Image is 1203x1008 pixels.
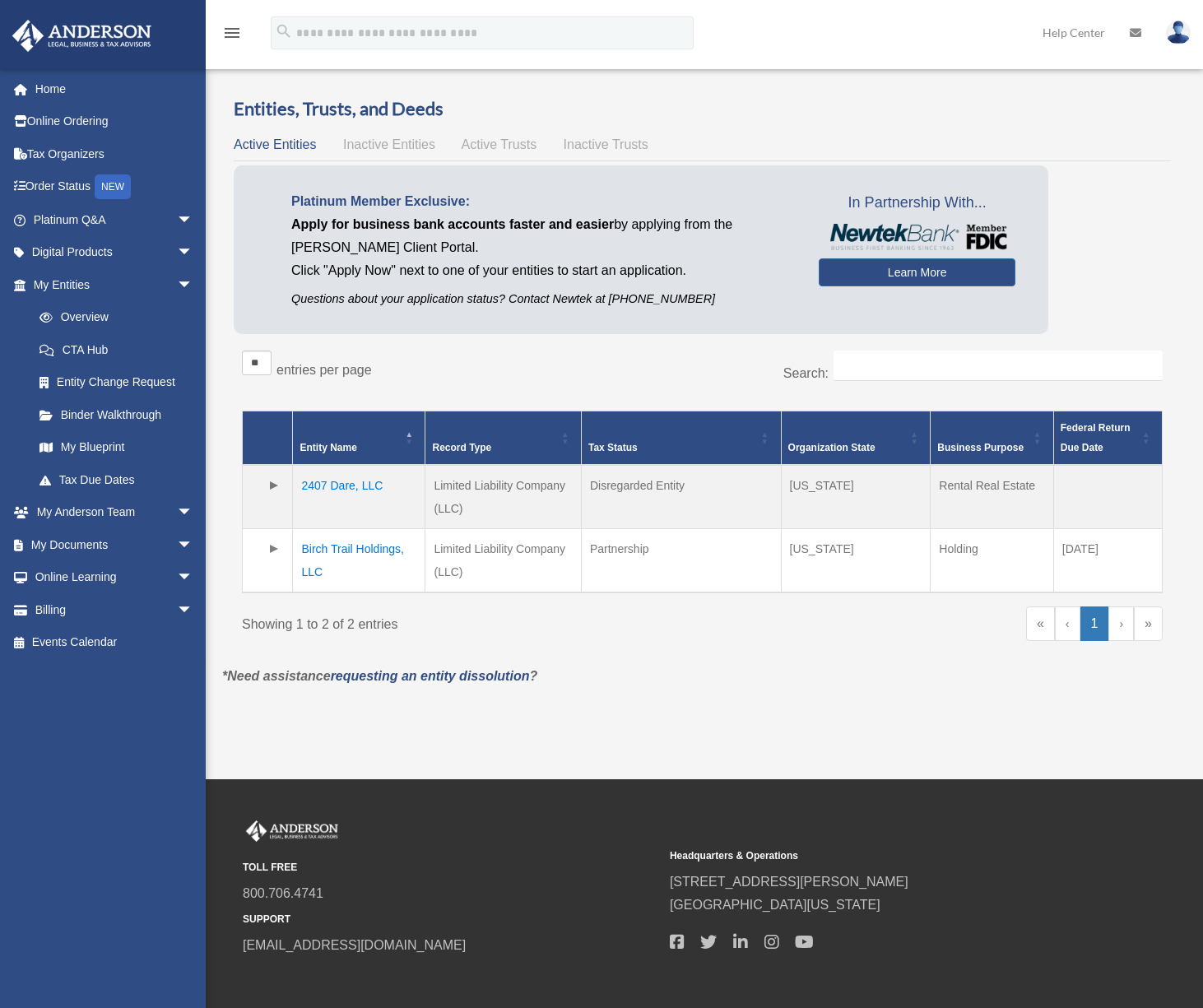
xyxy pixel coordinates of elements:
[1108,606,1134,641] a: Next
[291,190,794,213] p: Platinum Member Exclusive:
[1026,606,1055,641] a: First
[819,258,1015,286] a: Learn More
[12,105,218,138] a: Online Ordering
[177,561,210,595] span: arrow_drop_down
[1061,422,1131,453] span: Federal Return Due Date
[177,496,210,530] span: arrow_drop_down
[331,669,530,683] a: requesting an entity dissolution
[300,442,356,453] span: Entity Name
[243,820,341,842] img: Anderson Advisors Platinum Portal
[276,363,372,377] label: entries per page
[12,528,218,561] a: My Documentsarrow_drop_down
[12,203,218,236] a: Platinum Q&Aarrow_drop_down
[291,289,794,309] p: Questions about your application status? Contact Newtek at [PHONE_NUMBER]
[12,593,218,626] a: Billingarrow_drop_down
[275,22,293,40] i: search
[1053,529,1162,593] td: [DATE]
[293,529,425,593] td: Birch Trail Holdings, LLC
[243,886,323,900] a: 800.706.4741
[12,496,218,529] a: My Anderson Teamarrow_drop_down
[670,898,880,912] a: [GEOGRAPHIC_DATA][US_STATE]
[23,333,210,366] a: CTA Hub
[95,174,131,199] div: NEW
[1080,606,1109,641] a: 1
[425,465,581,529] td: Limited Liability Company (LLC)
[588,442,638,453] span: Tax Status
[7,20,156,52] img: Anderson Advisors Platinum Portal
[23,366,210,399] a: Entity Change Request
[291,213,794,259] p: by applying from the [PERSON_NAME] Client Portal.
[23,431,210,464] a: My Blueprint
[819,190,1015,216] span: In Partnership With...
[781,529,931,593] td: [US_STATE]
[177,268,210,302] span: arrow_drop_down
[781,465,931,529] td: [US_STATE]
[425,529,581,593] td: Limited Liability Company (LLC)
[1134,606,1163,641] a: Last
[931,529,1053,593] td: Holding
[343,137,435,151] span: Inactive Entities
[293,465,425,529] td: 2407 Dare, LLC
[432,442,491,453] span: Record Type
[12,72,218,105] a: Home
[177,593,210,627] span: arrow_drop_down
[23,398,210,431] a: Binder Walkthrough
[23,301,202,334] a: Overview
[291,259,794,282] p: Click "Apply Now" next to one of your entities to start an application.
[581,411,781,466] th: Tax Status: Activate to sort
[12,626,218,659] a: Events Calendar
[177,236,210,270] span: arrow_drop_down
[12,236,218,269] a: Digital Productsarrow_drop_down
[12,170,218,204] a: Order StatusNEW
[564,137,648,151] span: Inactive Trusts
[788,442,876,453] span: Organization State
[1166,21,1191,44] img: User Pic
[243,859,658,876] small: TOLL FREE
[1055,606,1080,641] a: Previous
[222,29,242,43] a: menu
[937,442,1024,453] span: Business Purpose
[1053,411,1162,466] th: Federal Return Due Date: Activate to sort
[222,23,242,43] i: menu
[670,848,1085,865] small: Headquarters & Operations
[23,463,210,496] a: Tax Due Dates
[462,137,537,151] span: Active Trusts
[931,411,1053,466] th: Business Purpose: Activate to sort
[670,875,908,889] a: [STREET_ADDRESS][PERSON_NAME]
[234,137,316,151] span: Active Entities
[581,529,781,593] td: Partnership
[827,224,1007,250] img: NewtekBankLogoSM.png
[581,465,781,529] td: Disregarded Entity
[293,411,425,466] th: Entity Name: Activate to invert sorting
[12,268,210,301] a: My Entitiesarrow_drop_down
[12,137,218,170] a: Tax Organizers
[12,561,218,594] a: Online Learningarrow_drop_down
[177,203,210,237] span: arrow_drop_down
[177,528,210,562] span: arrow_drop_down
[242,606,690,636] div: Showing 1 to 2 of 2 entries
[783,366,829,380] label: Search:
[781,411,931,466] th: Organization State: Activate to sort
[425,411,581,466] th: Record Type: Activate to sort
[234,96,1171,122] h3: Entities, Trusts, and Deeds
[291,217,614,231] span: Apply for business bank accounts faster and easier
[243,911,658,928] small: SUPPORT
[222,669,537,683] em: *Need assistance ?
[931,465,1053,529] td: Rental Real Estate
[243,938,466,952] a: [EMAIL_ADDRESS][DOMAIN_NAME]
